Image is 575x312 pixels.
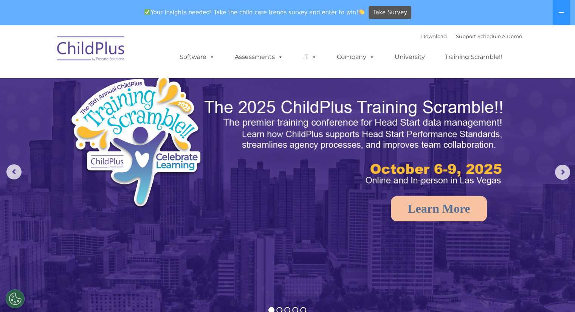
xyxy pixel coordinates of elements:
[421,33,447,39] a: Download
[387,49,432,65] a: University
[144,9,150,15] img: ✅
[477,33,522,39] a: Schedule A Demo
[141,5,368,20] span: Your insights needed! Take the child care trends survey and enter to win!
[296,49,324,65] a: IT
[456,33,476,39] a: Support
[6,289,25,308] button: Cookies Settings
[369,6,411,19] a: Take Survey
[105,81,137,86] span: Phone number
[172,49,222,65] a: Software
[421,33,522,39] font: |
[105,50,128,56] span: Last name
[227,49,291,65] a: Assessments
[53,31,129,69] img: ChildPlus by Procare Solutions
[329,49,382,65] a: Company
[391,196,487,221] a: Learn More
[373,6,407,19] span: Take Survey
[359,9,364,15] img: 👏
[437,49,510,65] a: Training Scramble!!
